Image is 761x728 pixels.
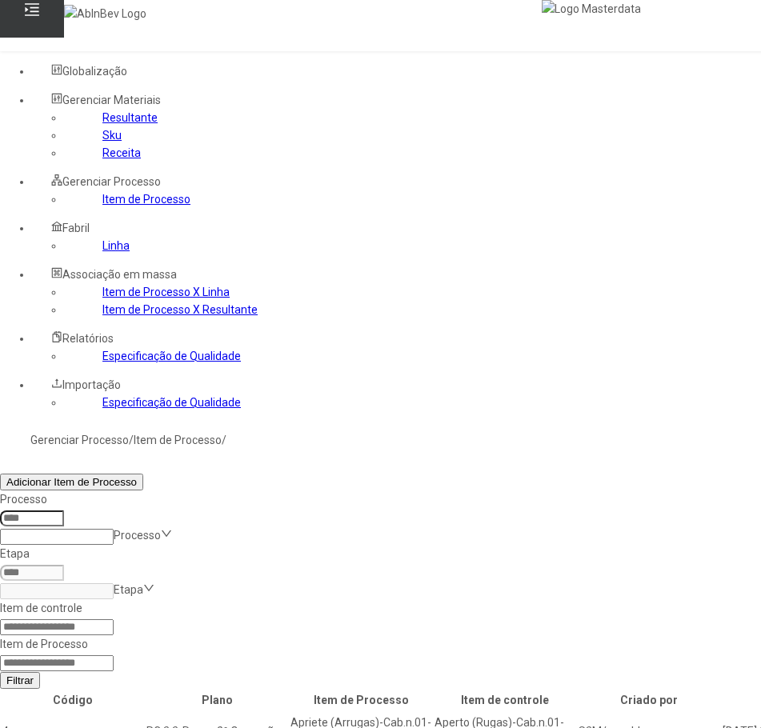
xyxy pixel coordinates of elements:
th: Item de controle [434,690,576,710]
a: Receita [102,146,141,159]
th: Criado por [578,690,720,710]
a: Item de Processo X Linha [102,286,230,298]
a: Especificação de Qualidade [102,350,241,362]
span: Adicionar Item de Processo [6,476,137,488]
span: Gerenciar Materiais [62,94,161,106]
img: AbInBev Logo [64,5,146,22]
a: Item de Processo X Resultante [102,303,258,316]
a: Sku [102,129,122,142]
nz-select-placeholder: Processo [114,529,161,542]
th: Plano [146,690,288,710]
a: Item de Processo [134,434,222,446]
nz-breadcrumb-separator: / [129,434,134,446]
span: Fabril [62,222,90,234]
span: Globalização [62,65,127,78]
a: Resultante [102,111,158,124]
nz-breadcrumb-separator: / [222,434,226,446]
a: Item de Processo [102,193,190,206]
a: Gerenciar Processo [30,434,129,446]
a: Especificação de Qualidade [102,396,241,409]
nz-select-placeholder: Etapa [114,583,143,596]
span: Filtrar [6,674,34,686]
span: Gerenciar Processo [62,175,161,188]
th: Item de Processo [290,690,432,710]
span: Importação [62,378,121,391]
span: Relatórios [62,332,114,345]
span: Associação em massa [62,268,177,281]
a: Linha [102,239,130,252]
th: Código [2,690,144,710]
